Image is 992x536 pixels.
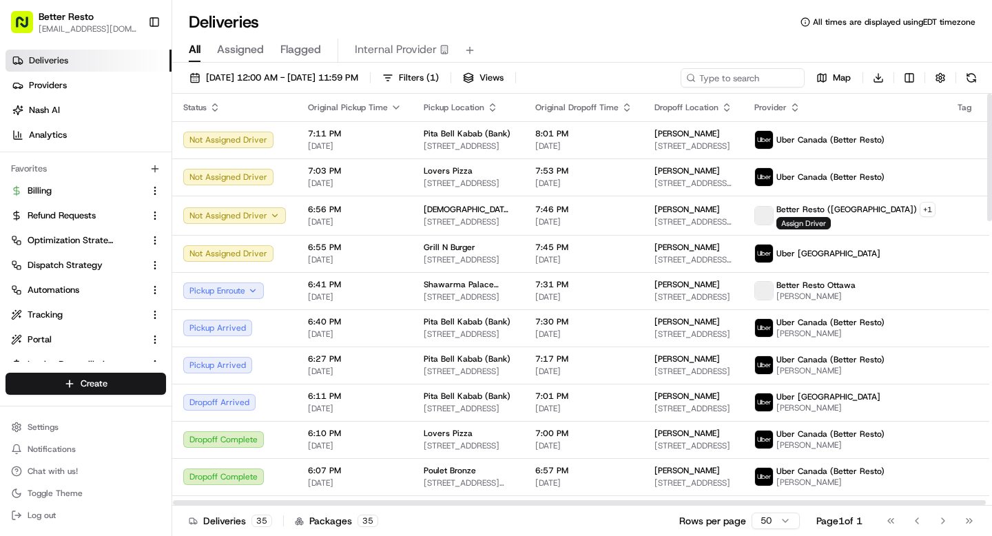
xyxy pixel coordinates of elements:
[776,466,885,477] span: Uber Canada (Better Resto)
[424,428,473,439] span: Lovers Pizza
[962,68,981,87] button: Refresh
[654,102,719,113] span: Dropoff Location
[654,428,720,439] span: [PERSON_NAME]
[535,316,632,327] span: 7:30 PM
[308,353,402,364] span: 6:27 PM
[39,10,94,23] button: Better Resto
[183,207,286,224] button: Not Assigned Driver
[11,358,144,371] a: Invoice Reconciliation
[426,72,439,84] span: ( 1 )
[206,72,358,84] span: [DATE] 12:00 AM - [DATE] 11:59 PM
[11,185,144,197] a: Billing
[308,102,388,113] span: Original Pickup Time
[424,254,513,265] span: [STREET_ADDRESS]
[479,72,504,84] span: Views
[654,178,732,189] span: [STREET_ADDRESS][PERSON_NAME]
[308,242,402,253] span: 6:55 PM
[28,234,114,247] span: Optimization Strategy
[11,284,144,296] a: Automations
[424,329,513,340] span: [STREET_ADDRESS]
[424,279,513,290] span: Shawarma Palace (Rideau & Augusta)
[6,99,172,121] a: Nash AI
[654,391,720,402] span: [PERSON_NAME]
[424,316,510,327] span: Pita Bell Kabab (Bank)
[399,72,439,84] span: Filters
[654,353,720,364] span: [PERSON_NAME]
[11,209,144,222] a: Refund Requests
[535,440,632,451] span: [DATE]
[755,431,773,449] img: uber-new-logo.jpeg
[654,316,720,327] span: [PERSON_NAME]
[776,391,880,402] span: Uber [GEOGRAPHIC_DATA]
[535,242,632,253] span: 7:45 PM
[6,304,166,326] button: Tracking
[39,23,137,34] button: [EMAIL_ADDRESS][DOMAIN_NAME]
[654,366,732,377] span: [STREET_ADDRESS]
[654,165,720,176] span: [PERSON_NAME]
[776,354,885,365] span: Uber Canada (Better Resto)
[654,128,720,139] span: [PERSON_NAME]
[6,440,166,459] button: Notifications
[776,217,831,229] span: Assign Driver
[424,477,513,488] span: [STREET_ADDRESS] [STREET_ADDRESS]
[755,319,773,337] img: uber-new-logo.jpeg
[535,391,632,402] span: 7:01 PM
[28,510,56,521] span: Log out
[813,17,975,28] span: All times are displayed using EDT timezone
[81,378,107,390] span: Create
[654,329,732,340] span: [STREET_ADDRESS]
[424,128,510,139] span: Pita Bell Kabab (Bank)
[308,440,402,451] span: [DATE]
[28,488,83,499] span: Toggle Theme
[424,366,513,377] span: [STREET_ADDRESS]
[816,514,862,528] div: Page 1 of 1
[457,68,510,87] button: Views
[424,465,476,476] span: Poulet Bronze
[535,128,632,139] span: 8:01 PM
[308,403,402,414] span: [DATE]
[776,280,856,291] span: Better Resto Ottawa
[833,72,851,84] span: Map
[308,465,402,476] span: 6:07 PM
[654,279,720,290] span: [PERSON_NAME]
[6,50,172,72] a: Deliveries
[376,68,445,87] button: Filters(1)
[6,124,172,146] a: Analytics
[424,102,484,113] span: Pickup Location
[6,462,166,481] button: Chat with us!
[6,254,166,276] button: Dispatch Strategy
[424,216,513,227] span: [STREET_ADDRESS]
[424,291,513,302] span: [STREET_ADDRESS]
[681,68,805,87] input: Type to search
[29,129,67,141] span: Analytics
[308,366,402,377] span: [DATE]
[28,358,114,371] span: Invoice Reconciliation
[308,329,402,340] span: [DATE]
[535,165,632,176] span: 7:53 PM
[28,333,52,346] span: Portal
[654,216,732,227] span: [STREET_ADDRESS][PERSON_NAME]
[755,245,773,262] img: uber-new-logo.jpeg
[424,403,513,414] span: [STREET_ADDRESS]
[308,291,402,302] span: [DATE]
[654,403,732,414] span: [STREET_ADDRESS]
[11,333,144,346] a: Portal
[308,141,402,152] span: [DATE]
[424,141,513,152] span: [STREET_ADDRESS]
[308,128,402,139] span: 7:11 PM
[654,141,732,152] span: [STREET_ADDRESS]
[183,282,264,299] button: Pickup Enroute
[535,216,632,227] span: [DATE]
[189,41,200,58] span: All
[6,373,166,395] button: Create
[295,514,378,528] div: Packages
[654,477,732,488] span: [STREET_ADDRESS]
[535,353,632,364] span: 7:17 PM
[6,484,166,503] button: Toggle Theme
[776,429,885,440] span: Uber Canada (Better Resto)
[654,254,732,265] span: [STREET_ADDRESS] [PERSON_NAME][STREET_ADDRESS]
[29,54,68,67] span: Deliveries
[654,440,732,451] span: [STREET_ADDRESS]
